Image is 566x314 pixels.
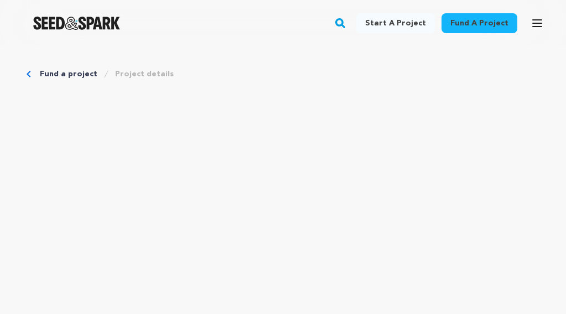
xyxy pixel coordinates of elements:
a: Project details [115,69,174,80]
div: Breadcrumb [27,69,539,80]
a: Fund a project [442,13,517,33]
a: Fund a project [40,69,97,80]
img: Seed&Spark Logo Dark Mode [33,17,120,30]
a: Start a project [356,13,435,33]
a: Seed&Spark Homepage [33,17,120,30]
